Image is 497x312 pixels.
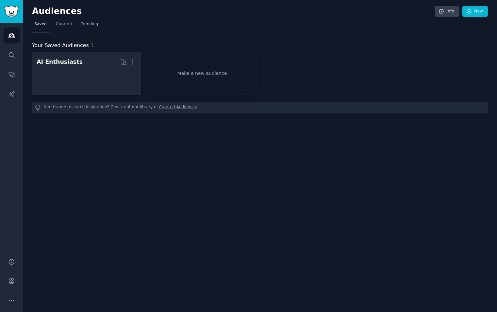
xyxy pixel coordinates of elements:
[462,6,488,17] a: New
[81,21,98,27] span: Trending
[159,104,197,111] a: Curated Audiences
[32,52,141,95] a: AI Enthusiasts
[37,58,83,66] div: AI Enthusiasts
[54,19,74,32] a: Curated
[148,52,257,95] a: Make a new audience
[435,6,459,17] a: Info
[32,42,89,50] span: Your Saved Audiences
[4,6,19,17] img: GummySearch logo
[91,42,94,48] span: 1
[79,19,100,32] a: Trending
[32,19,49,32] a: Saved
[32,6,435,17] h2: Audiences
[34,21,47,27] span: Saved
[32,102,488,113] div: Need some research inspiration? Check out our library of
[56,21,72,27] span: Curated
